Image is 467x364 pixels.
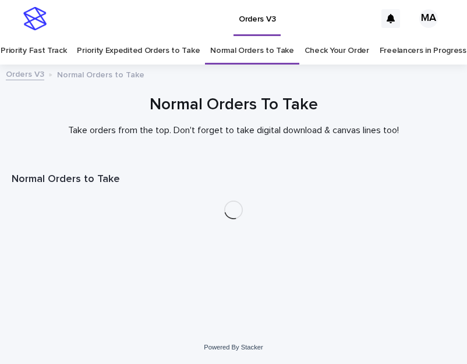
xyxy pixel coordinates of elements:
a: Normal Orders to Take [210,37,294,65]
a: Check Your Order [305,37,369,65]
p: Take orders from the top. Don't forget to take digital download & canvas lines too! [12,125,455,136]
div: MA [419,9,438,28]
img: stacker-logo-s-only.png [23,7,47,30]
a: Freelancers in Progress [380,37,466,65]
a: Priority Expedited Orders to Take [77,37,200,65]
a: Priority Fast Track [1,37,66,65]
p: Normal Orders to Take [57,67,144,80]
a: Orders V3 [6,67,44,80]
a: Powered By Stacker [204,344,263,351]
h1: Normal Orders To Take [12,94,455,116]
h1: Normal Orders to Take [12,173,455,187]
